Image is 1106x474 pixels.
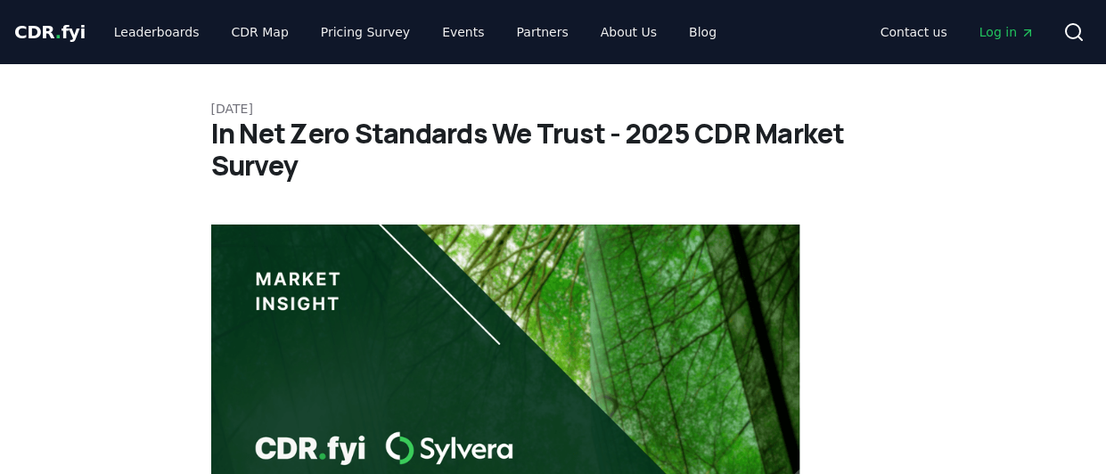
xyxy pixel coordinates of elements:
[100,16,731,48] nav: Main
[675,16,731,48] a: Blog
[979,23,1035,41] span: Log in
[55,21,61,43] span: .
[211,100,896,118] p: [DATE]
[866,16,1049,48] nav: Main
[503,16,583,48] a: Partners
[307,16,424,48] a: Pricing Survey
[217,16,303,48] a: CDR Map
[965,16,1049,48] a: Log in
[866,16,962,48] a: Contact us
[586,16,671,48] a: About Us
[428,16,498,48] a: Events
[100,16,214,48] a: Leaderboards
[14,20,86,45] a: CDR.fyi
[211,118,896,182] h1: In Net Zero Standards We Trust - 2025 CDR Market Survey
[14,21,86,43] span: CDR fyi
